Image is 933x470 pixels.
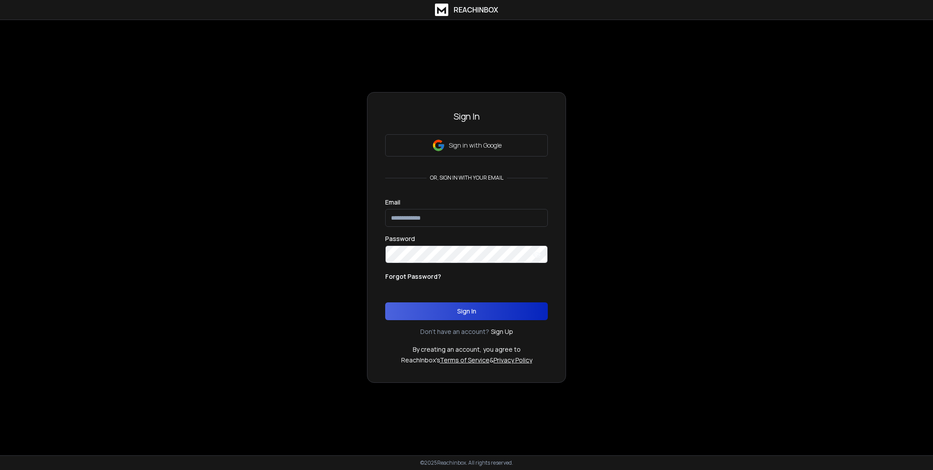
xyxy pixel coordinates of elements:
[401,356,532,365] p: ReachInbox's &
[449,141,502,150] p: Sign in with Google
[454,4,498,15] h1: ReachInbox
[385,236,415,242] label: Password
[385,110,548,123] h3: Sign In
[420,327,489,336] p: Don't have an account?
[494,356,532,364] a: Privacy Policy
[385,302,548,320] button: Sign In
[413,345,521,354] p: By creating an account, you agree to
[435,4,498,16] a: ReachInbox
[385,134,548,157] button: Sign in with Google
[385,272,441,281] p: Forgot Password?
[435,4,448,16] img: logo
[440,356,490,364] a: Terms of Service
[420,459,513,466] p: © 2025 Reachinbox. All rights reserved.
[491,327,513,336] a: Sign Up
[427,174,507,181] p: or, sign in with your email
[385,199,400,205] label: Email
